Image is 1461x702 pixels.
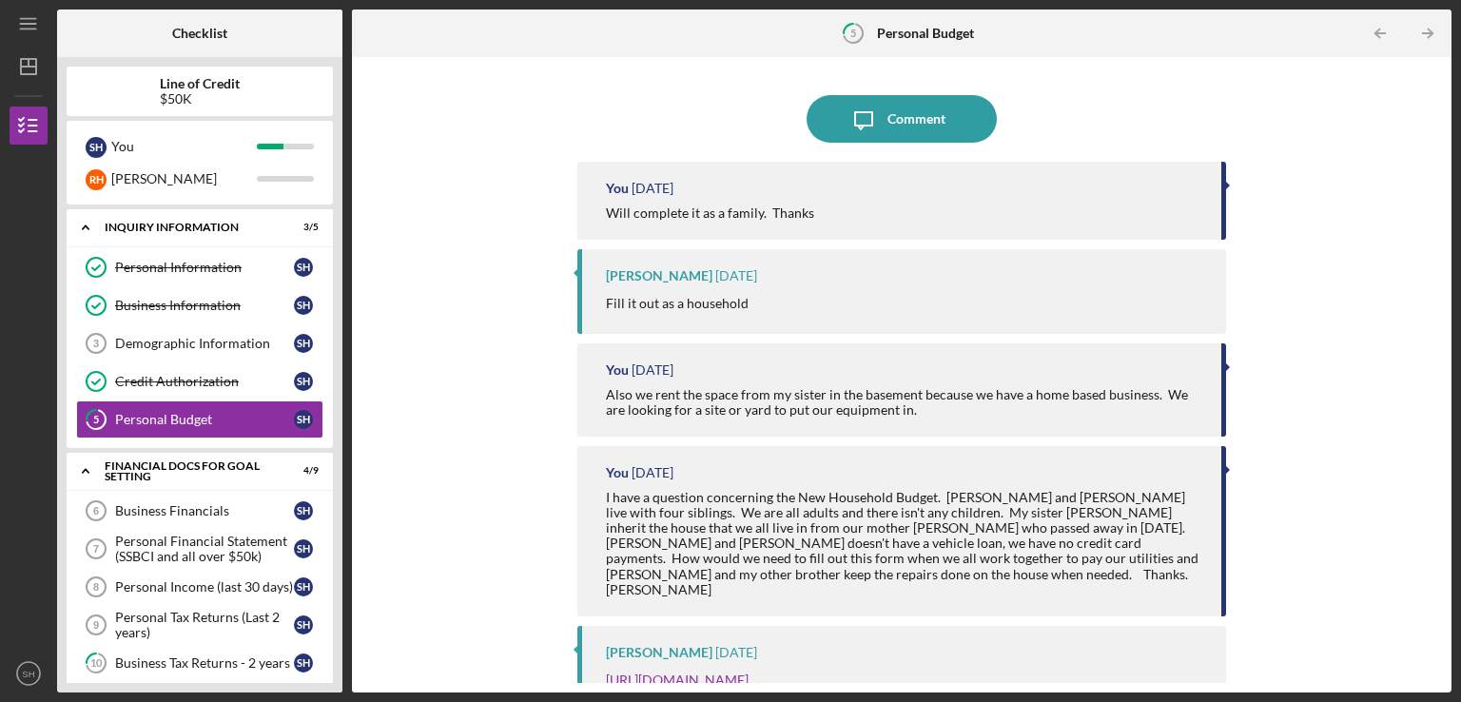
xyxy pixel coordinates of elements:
[105,460,271,482] div: Financial Docs for Goal Setting
[93,505,99,517] tspan: 6
[160,76,240,91] b: Line of Credit
[877,26,974,41] b: Personal Budget
[10,654,48,692] button: SH
[115,336,294,351] div: Demographic Information
[632,181,673,196] time: 2025-08-13 17:01
[807,95,997,143] button: Comment
[294,539,313,558] div: S H
[76,248,323,286] a: Personal InformationSH
[76,644,323,682] a: 10Business Tax Returns - 2 yearsSH
[850,27,856,39] tspan: 5
[76,606,323,644] a: 9Personal Tax Returns (Last 2 years)SH
[105,222,271,233] div: INQUIRY INFORMATION
[294,296,313,315] div: S H
[93,338,99,349] tspan: 3
[606,465,629,480] div: You
[111,130,257,163] div: You
[76,362,323,400] a: Credit AuthorizationSH
[76,286,323,324] a: Business InformationSH
[172,26,227,41] b: Checklist
[294,372,313,391] div: S H
[294,653,313,673] div: S H
[294,258,313,277] div: S H
[294,615,313,634] div: S H
[632,362,673,378] time: 2025-08-13 02:11
[715,645,757,660] time: 2025-08-04 16:44
[90,657,103,670] tspan: 10
[115,412,294,427] div: Personal Budget
[76,530,323,568] a: 7Personal Financial Statement (SSBCI and all over $50k)SH
[606,181,629,196] div: You
[22,669,34,679] text: SH
[284,465,319,477] div: 4 / 9
[115,503,294,518] div: Business Financials
[93,619,99,631] tspan: 9
[115,260,294,275] div: Personal Information
[606,490,1202,597] div: I have a question concerning the New Household Budget. [PERSON_NAME] and [PERSON_NAME] live with ...
[294,410,313,429] div: S H
[606,293,749,314] p: Fill it out as a household
[606,205,814,221] div: Will complete it as a family. Thanks
[76,568,323,606] a: 8Personal Income (last 30 days)SH
[632,465,673,480] time: 2025-08-13 02:09
[606,268,712,283] div: [PERSON_NAME]
[115,298,294,313] div: Business Information
[715,268,757,283] time: 2025-08-13 16:42
[606,362,629,378] div: You
[76,324,323,362] a: 3Demographic InformationSH
[111,163,257,195] div: [PERSON_NAME]
[887,95,945,143] div: Comment
[86,137,107,158] div: S H
[93,581,99,593] tspan: 8
[115,655,294,671] div: Business Tax Returns - 2 years
[86,169,107,190] div: R H
[606,387,1202,418] div: Also we rent the space from my sister in the basement because we have a home based business. We a...
[606,645,712,660] div: [PERSON_NAME]
[93,414,99,426] tspan: 5
[115,579,294,595] div: Personal Income (last 30 days)
[76,400,323,439] a: 5Personal BudgetSH
[606,672,749,688] a: [URL][DOMAIN_NAME]
[284,222,319,233] div: 3 / 5
[160,91,240,107] div: $50K
[294,501,313,520] div: S H
[115,534,294,564] div: Personal Financial Statement (SSBCI and all over $50k)
[115,610,294,640] div: Personal Tax Returns (Last 2 years)
[294,577,313,596] div: S H
[115,374,294,389] div: Credit Authorization
[93,543,99,555] tspan: 7
[294,334,313,353] div: S H
[76,492,323,530] a: 6Business FinancialsSH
